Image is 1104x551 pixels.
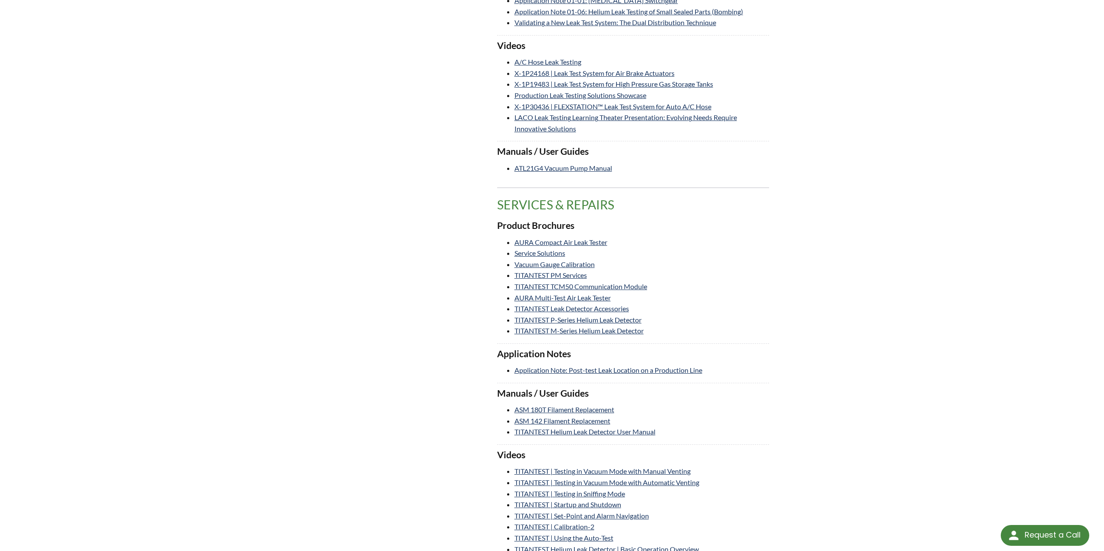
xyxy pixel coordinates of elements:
[514,102,711,111] a: X-1P30436 | FLEXSTATION™ Leak Test System for Auto A/C Hose
[514,164,612,172] a: ATL21G4 Vacuum Pump Manual
[514,304,629,313] a: TITANTEST Leak Detector Accessories
[514,80,713,88] a: X-1P19483 | Leak Test System for High Pressure Gas Storage Tanks
[1001,525,1089,546] div: Request a Call
[514,522,594,531] a: TITANTEST | Calibration-2
[514,512,649,520] a: TITANTEST | Set-Point and Alarm Navigation
[514,326,644,335] a: TITANTEST M-Series Helium Leak Detector
[514,478,699,486] a: TITANTEST | Testing in Vacuum Mode with Automatic Venting
[514,58,581,66] a: A/C Hose Leak Testing
[514,405,614,414] a: ASM 180T Filament Replacement
[514,427,655,436] a: TITANTEST Helium Leak Detector User Manual
[497,197,614,212] span: translation missing: en.product_groups.Services & Repairs
[514,271,587,279] a: TITANTEST PM Services
[497,388,770,400] h3: Manuals / User Guides
[514,534,613,542] a: TITANTEST | Using the Auto-Test
[514,69,675,77] a: X-1P24168 | Leak Test System for Air Brake Actuators
[497,40,770,52] h3: Videos
[514,249,565,257] a: Service Solutions
[514,500,621,509] a: TITANTEST | Startup and Shutdown
[514,489,625,498] a: TITANTEST | Testing in Sniffing Mode
[1007,528,1021,542] img: round button
[497,348,770,360] h3: Application Notes
[514,91,646,99] a: Production Leak Testing Solutions Showcase
[497,220,770,232] h3: Product Brochures
[514,238,607,246] a: AURA Compact Air Leak Tester
[514,467,691,475] a: TITANTEST | Testing in Vacuum Mode with Manual Venting
[514,417,610,425] a: ASM 142 Filament Replacement
[514,282,647,290] a: TITANTEST TCM50 Communication Module
[514,113,737,133] a: LACO Leak Testing Learning Theater Presentation: Evolving Needs Require Innovative Solutions
[514,7,743,16] a: Application Note 01-06: Helium Leak Testing of Small Sealed Parts (Bombing)
[514,316,642,324] a: TITANTEST P-Series Helium Leak Detector
[514,260,595,268] a: Vacuum Gauge Calibration
[1025,525,1081,545] div: Request a Call
[514,366,702,374] a: Application Note: Post-test Leak Location on a Production Line
[514,293,611,302] a: AURA Multi-Test Air Leak Tester
[514,18,716,26] a: Validating a New Leak Test System: The Dual Distribution Technique
[497,146,770,158] h3: Manuals / User Guides
[497,449,770,461] h3: Videos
